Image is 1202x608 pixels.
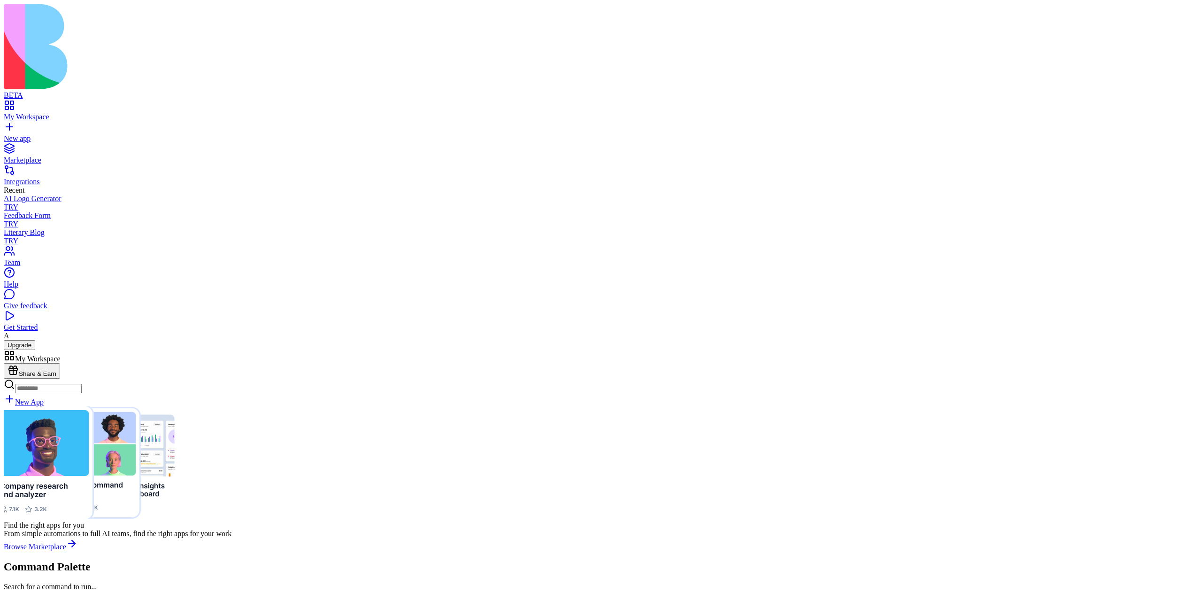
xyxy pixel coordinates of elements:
div: Find the right apps for you [4,521,1198,530]
span: My Workspace [15,355,61,363]
p: Search for a command to run... [4,583,1198,591]
a: Marketplace [4,148,1198,164]
a: Integrations [4,169,1198,186]
a: Help [4,272,1198,288]
a: Team [4,250,1198,267]
img: Frame_181_egmpey.png [4,406,204,519]
a: Upgrade [4,341,35,349]
a: New App [4,398,44,406]
a: Give feedback [4,293,1198,310]
span: Recent [4,186,24,194]
div: TRY [4,237,1198,245]
a: Feedback FormTRY [4,211,1198,228]
button: Share & Earn [4,363,60,379]
div: AI Logo Generator [4,195,1198,203]
a: BETA [4,83,1198,100]
a: New app [4,126,1198,143]
div: From simple automations to full AI teams, find the right apps for your work [4,530,1198,538]
div: Team [4,258,1198,267]
img: logo [4,4,381,89]
div: New app [4,134,1198,143]
span: A [4,332,9,340]
button: Upgrade [4,340,35,350]
a: Browse Marketplace [4,543,77,551]
div: TRY [4,220,1198,228]
div: Get Started [4,323,1198,332]
div: Feedback Form [4,211,1198,220]
div: Marketplace [4,156,1198,164]
div: Literary Blog [4,228,1198,237]
div: TRY [4,203,1198,211]
a: AI Logo GeneratorTRY [4,195,1198,211]
h2: Command Palette [4,561,1198,573]
a: Literary BlogTRY [4,228,1198,245]
div: BETA [4,91,1198,100]
div: Give feedback [4,302,1198,310]
a: Get Started [4,315,1198,332]
div: My Workspace [4,113,1198,121]
span: Share & Earn [19,370,56,377]
div: Integrations [4,178,1198,186]
div: Help [4,280,1198,288]
a: My Workspace [4,104,1198,121]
